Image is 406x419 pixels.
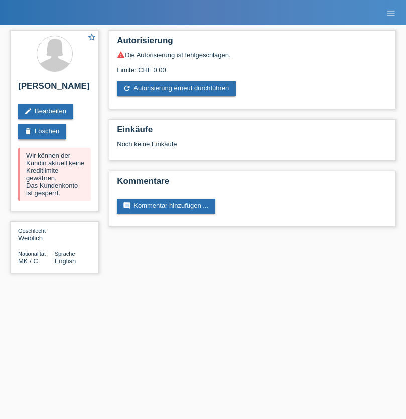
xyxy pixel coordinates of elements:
span: Mazedonien / C / 17.08.2008 [18,257,38,265]
a: menu [381,10,401,16]
span: Sprache [55,251,75,257]
a: commentKommentar hinzufügen ... [117,199,215,214]
i: delete [24,127,32,135]
h2: [PERSON_NAME] [18,81,91,96]
a: deleteLöschen [18,124,66,139]
span: Geschlecht [18,228,46,234]
i: warning [117,51,125,59]
div: Noch keine Einkäufe [117,140,388,155]
span: Nationalität [18,251,46,257]
div: Wir können der Kundin aktuell keine Kreditlimite gewähren. Das Kundenkonto ist gesperrt. [18,148,91,201]
a: editBearbeiten [18,104,73,119]
a: star_border [87,33,96,43]
a: refreshAutorisierung erneut durchführen [117,81,236,96]
div: Die Autorisierung ist fehlgeschlagen. [117,51,388,59]
div: Weiblich [18,227,55,242]
i: refresh [123,84,131,92]
h2: Einkäufe [117,125,388,140]
i: menu [386,8,396,18]
span: English [55,257,76,265]
h2: Autorisierung [117,36,388,51]
i: comment [123,202,131,210]
i: star_border [87,33,96,42]
h2: Kommentare [117,176,388,191]
div: Limite: CHF 0.00 [117,59,388,74]
i: edit [24,107,32,115]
